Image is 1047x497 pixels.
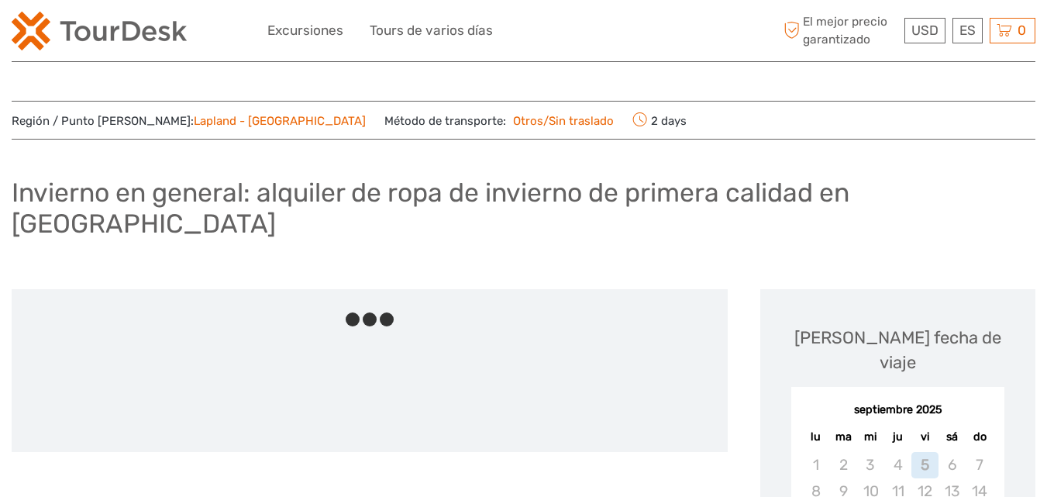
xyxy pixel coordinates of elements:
[966,426,993,447] div: do
[884,452,911,478] div: Not available jueves, 4 de septiembre de 2025
[506,114,614,128] a: Otros/Sin traslado
[802,426,829,447] div: lu
[12,113,366,129] span: Región / Punto [PERSON_NAME]:
[194,114,366,128] a: Lapland - [GEOGRAPHIC_DATA]
[830,426,857,447] div: ma
[884,426,911,447] div: ju
[830,452,857,478] div: Not available martes, 2 de septiembre de 2025
[1015,22,1028,38] span: 0
[911,426,939,447] div: vi
[12,12,187,50] img: 2254-3441b4b5-4e5f-4d00-b396-31f1d84a6ebf_logo_small.png
[952,18,983,43] div: ES
[384,109,614,131] span: Método de transporte:
[780,13,901,47] span: El mejor precio garantizado
[370,19,493,42] a: Tours de varios días
[632,109,687,131] span: 2 days
[12,177,1035,240] h1: Invierno en general: alquiler de ropa de invierno de primera calidad en [GEOGRAPHIC_DATA]
[939,426,966,447] div: sá
[857,426,884,447] div: mi
[911,22,939,38] span: USD
[267,19,343,42] a: Excursiones
[791,402,1004,419] div: septiembre 2025
[776,326,1020,374] div: [PERSON_NAME] fecha de viaje
[857,452,884,478] div: Not available miércoles, 3 de septiembre de 2025
[802,452,829,478] div: Not available lunes, 1 de septiembre de 2025
[911,452,939,478] div: Not available viernes, 5 de septiembre de 2025
[939,452,966,478] div: Not available sábado, 6 de septiembre de 2025
[966,452,993,478] div: Not available domingo, 7 de septiembre de 2025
